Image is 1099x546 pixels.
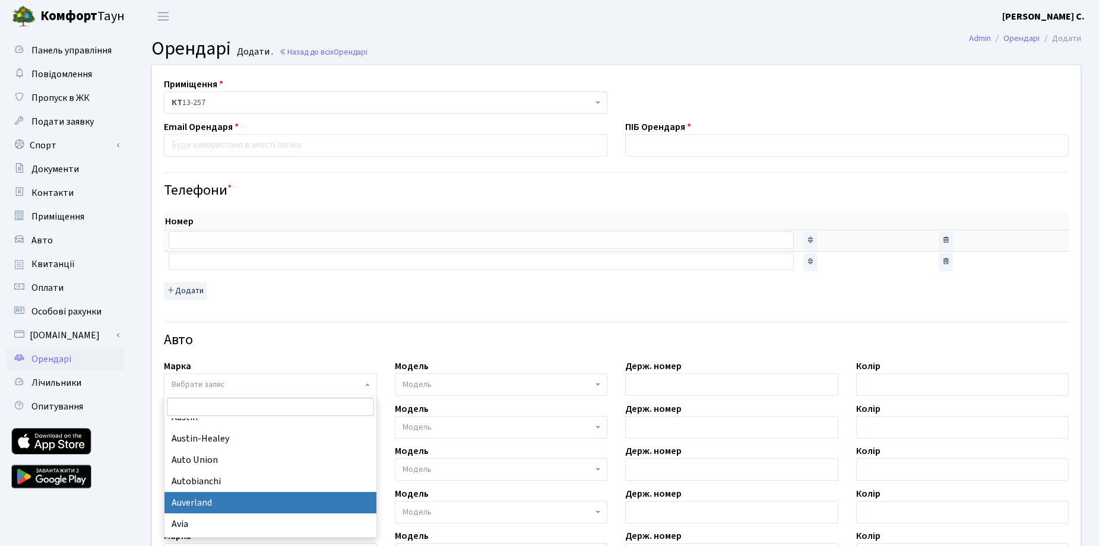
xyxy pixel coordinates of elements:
span: <b>КТ</b>&nbsp;&nbsp;&nbsp;&nbsp;13-257 [172,97,593,109]
span: Орендарі [31,353,71,366]
span: Особові рахунки [31,305,102,318]
span: Орендарі [334,46,368,58]
b: Комфорт [40,7,97,26]
a: [DOMAIN_NAME] [6,323,125,347]
a: Авто [6,228,125,252]
li: Auto Union [164,449,376,471]
span: Модель [403,421,432,433]
li: Austin-Healey [164,428,376,449]
a: Приміщення [6,205,125,228]
a: Орендарі [6,347,125,371]
span: Авто [31,234,53,247]
span: Модель [403,379,432,391]
label: Держ. номер [625,487,682,501]
label: Колір [856,529,881,543]
label: Модель [395,529,429,543]
small: Додати . [235,46,273,58]
nav: breadcrumb [951,26,1099,51]
a: Назад до всіхОрендарі [279,46,368,58]
span: Орендарі [151,35,231,62]
a: Лічильники [6,371,125,395]
label: Держ. номер [625,529,682,543]
img: logo.png [12,5,36,28]
button: Переключити навігацію [148,7,178,26]
b: КТ [172,97,182,109]
label: Email Орендаря [164,120,239,134]
a: Подати заявку [6,110,125,134]
a: Документи [6,157,125,181]
span: Контакти [31,186,74,199]
a: Повідомлення [6,62,125,86]
span: Панель управління [31,44,112,57]
span: Модель [403,464,432,475]
li: Додати [1040,32,1081,45]
span: Квитанції [31,258,75,271]
span: Повідомлення [31,68,92,81]
span: Таун [40,7,125,27]
span: Лічильники [31,376,81,389]
label: Держ. номер [625,359,682,373]
h4: Авто [164,332,1069,349]
label: Колір [856,359,881,373]
span: Опитування [31,400,83,413]
button: Додати [164,282,207,300]
a: Опитування [6,395,125,418]
label: Колір [856,444,881,458]
span: Модель [403,506,432,518]
label: Модель [395,402,429,416]
label: Марка [164,359,191,373]
label: Приміщення [164,77,223,91]
a: Admin [969,32,991,45]
a: Спорт [6,134,125,157]
span: <b>КТ</b>&nbsp;&nbsp;&nbsp;&nbsp;13-257 [164,91,607,114]
a: Особові рахунки [6,300,125,323]
a: Пропуск в ЖК [6,86,125,110]
span: Пропуск в ЖК [31,91,90,104]
label: Колір [856,487,881,501]
span: Документи [31,163,79,176]
a: Оплати [6,276,125,300]
label: Держ. номер [625,402,682,416]
a: Контакти [6,181,125,205]
span: Подати заявку [31,115,94,128]
label: Колір [856,402,881,416]
h4: Телефони [164,182,1069,199]
li: Auverland [164,492,376,513]
label: Модель [395,444,429,458]
input: Буде використано в якості логіна [164,134,607,157]
b: [PERSON_NAME] С. [1002,10,1085,23]
a: Квитанції [6,252,125,276]
li: Autobianchi [164,471,376,492]
a: Панель управління [6,39,125,62]
th: Номер [164,213,799,230]
label: Держ. номер [625,444,682,458]
li: Avia [164,513,376,535]
span: Вибрати запис [172,379,225,391]
label: Модель [395,359,429,373]
span: Приміщення [31,210,84,223]
label: Модель [395,487,429,501]
a: [PERSON_NAME] С. [1002,9,1085,24]
label: ПІБ Орендаря [625,120,691,134]
span: Оплати [31,281,64,294]
a: Орендарі [1003,32,1040,45]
